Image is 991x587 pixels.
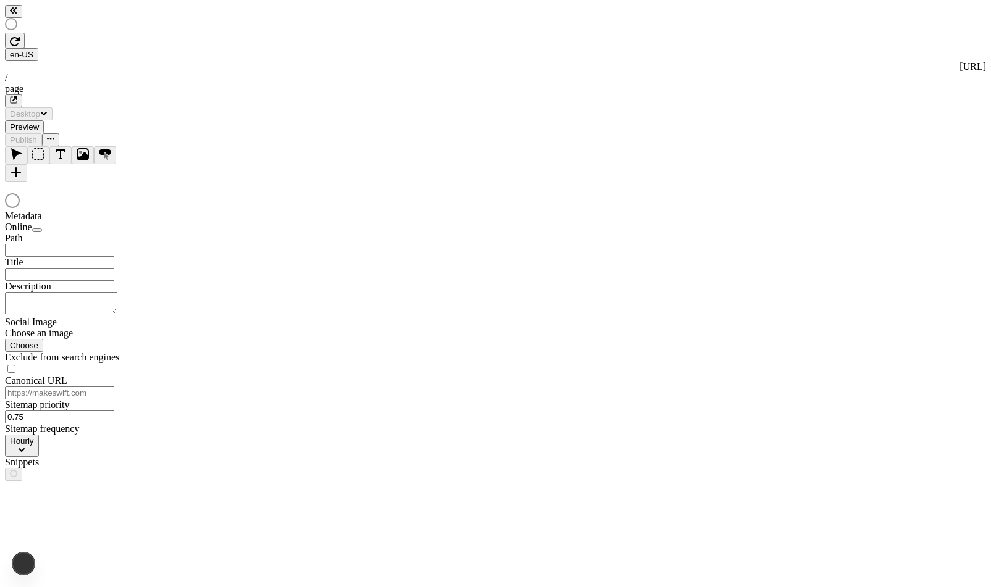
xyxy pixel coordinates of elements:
[5,281,51,291] span: Description
[5,48,38,61] button: Open locale picker
[5,386,114,399] input: https://makeswift.com
[5,233,22,243] span: Path
[5,375,67,386] span: Canonical URL
[5,107,53,120] button: Desktop
[10,135,37,144] span: Publish
[5,83,986,94] div: page
[5,72,986,83] div: /
[10,122,39,131] span: Preview
[10,436,34,446] span: Hourly
[5,352,119,362] span: Exclude from search engines
[5,210,153,222] div: Metadata
[49,146,72,164] button: Text
[5,61,986,72] div: [URL]
[5,120,44,133] button: Preview
[5,222,32,232] span: Online
[5,423,79,434] span: Sitemap frequency
[5,339,43,352] button: Choose
[72,146,94,164] button: Image
[5,317,57,327] span: Social Image
[94,146,116,164] button: Button
[5,133,42,146] button: Publish
[10,50,33,59] span: en-US
[5,328,153,339] div: Choose an image
[5,457,153,468] div: Snippets
[5,399,69,410] span: Sitemap priority
[10,341,38,350] span: Choose
[5,435,39,457] button: Hourly
[10,109,40,119] span: Desktop
[27,146,49,164] button: Box
[5,257,23,267] span: Title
